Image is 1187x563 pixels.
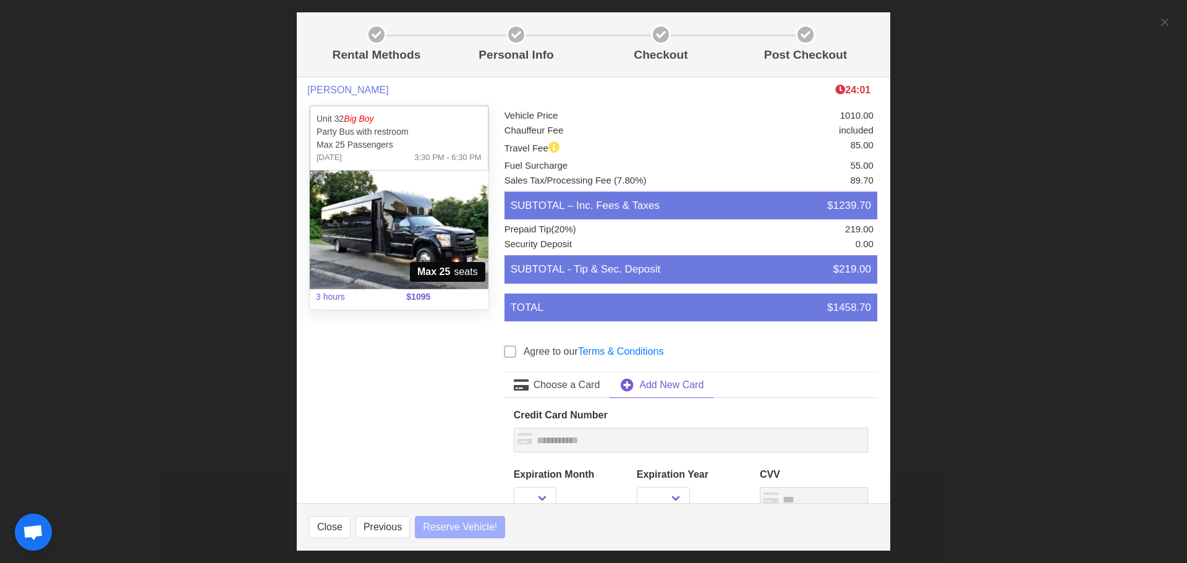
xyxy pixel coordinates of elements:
li: 89.70 [698,174,874,188]
li: 219.00 [698,222,874,237]
li: Travel Fee [504,138,699,156]
span: 3 hours [308,283,399,311]
span: [DATE] [317,151,342,164]
label: Credit Card Number [514,408,868,423]
li: Fuel Surcharge [504,159,699,174]
span: Reserve Vehicle! [423,520,497,535]
li: Vehicle Price [504,109,699,124]
a: Terms & Conditions [578,346,664,357]
label: Agree to our [524,344,664,359]
label: CVV [760,467,868,482]
li: included [698,124,874,138]
span: $1239.70 [827,198,871,214]
p: Checkout [593,46,728,64]
p: Party Bus with restroom [317,125,482,138]
li: SUBTOTAL - Tip & Sec. Deposit [504,255,877,284]
p: Unit 32 [317,112,482,125]
button: Reserve Vehicle! [415,516,505,538]
span: Choose a Card [534,378,600,392]
li: 1010.00 [698,109,874,124]
p: Max 25 Passengers [317,138,482,151]
span: The clock is ticking ⁠— this timer shows how long we'll hold this limo during checkout. If time r... [835,85,870,95]
li: 0.00 [698,237,874,252]
li: Security Deposit [504,237,699,252]
button: Previous [355,516,410,538]
li: 85.00 [698,138,874,156]
p: Personal Info [449,46,584,64]
span: $1458.70 [827,300,871,316]
button: Close [309,516,351,538]
li: SUBTOTAL – Inc. Fees & Taxes [504,192,877,220]
span: [PERSON_NAME] [307,84,389,96]
p: Post Checkout [738,46,873,64]
span: (20%) [551,224,576,234]
li: 55.00 [698,159,874,174]
p: Rental Methods [314,46,439,64]
strong: Max 25 [417,265,450,279]
img: 32%2001.jpg [310,171,488,289]
a: Open chat [15,514,52,551]
li: Prepaid Tip [504,222,699,237]
span: $219.00 [833,261,871,277]
em: Big Boy [344,114,373,124]
b: 24:01 [835,85,870,95]
span: seats [410,262,485,282]
li: Chauffeur Fee [504,124,699,138]
label: Expiration Month [514,467,622,482]
span: Add New Card [639,378,704,392]
span: 3:30 PM - 6:30 PM [414,151,481,164]
label: Expiration Year [637,467,745,482]
li: TOTAL [504,294,877,322]
li: Sales Tax/Processing Fee (7.80%) [504,174,699,188]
